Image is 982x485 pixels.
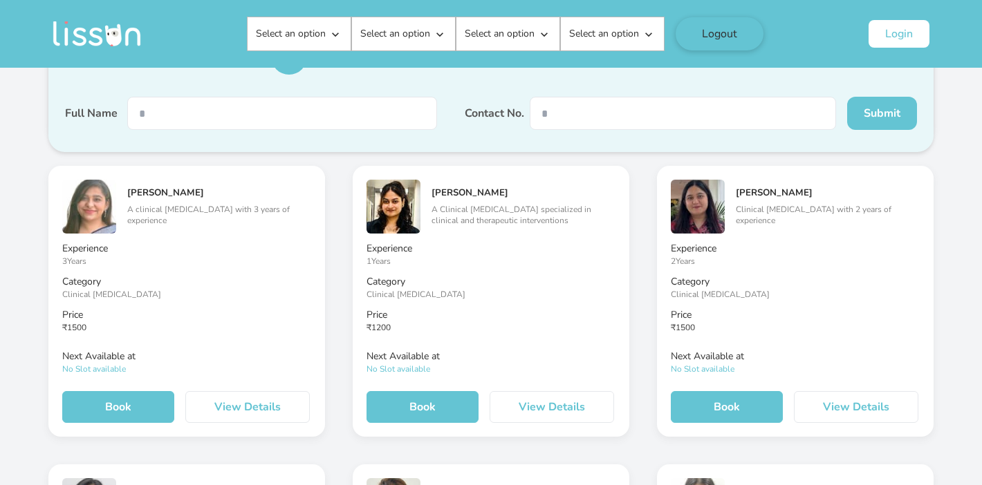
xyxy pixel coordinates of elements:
[62,308,311,322] p: Price
[62,180,116,234] img: image
[62,391,174,423] button: Book
[367,363,615,374] p: No Slot available
[367,242,615,256] p: Experience
[360,27,430,41] p: Select an option
[671,180,725,234] img: image
[869,20,929,48] button: Login
[367,256,615,267] p: 1 Years
[671,308,920,322] p: Price
[794,391,918,423] button: View Details
[367,322,615,333] p: ₹ 1200
[676,17,763,50] button: Logout
[569,27,639,41] p: Select an option
[671,275,920,289] p: Category
[62,289,161,300] span: Clinical [MEDICAL_DATA]
[432,187,615,198] h5: [PERSON_NAME]
[367,275,615,289] p: Category
[671,363,920,374] p: No Slot available
[367,180,420,234] img: image
[465,27,535,41] p: Select an option
[62,322,311,333] p: ₹ 1500
[53,21,141,46] img: Lissun
[185,391,310,423] button: View Details
[62,350,311,363] p: Next Available at
[256,27,326,41] p: Select an option
[367,289,465,300] span: Clinical [MEDICAL_DATA]
[490,391,614,423] button: View Details
[367,308,615,322] p: Price
[62,256,311,267] p: 3 Years
[671,256,920,267] p: 2 Years
[736,187,920,198] h5: [PERSON_NAME]
[62,275,311,289] p: Category
[465,105,524,122] label: Contact No.
[671,242,920,256] p: Experience
[62,363,311,374] p: No Slot available
[671,289,770,300] span: Clinical [MEDICAL_DATA]
[671,350,920,363] p: Next Available at
[671,391,783,423] button: Book
[65,105,118,122] label: Full Name
[847,97,917,130] button: Submit
[736,204,920,226] p: Clinical [MEDICAL_DATA] with 2 years of experience
[432,204,615,226] p: A Clinical [MEDICAL_DATA] specialized in clinical and therapeutic interventions
[127,187,311,198] h5: [PERSON_NAME]
[367,391,479,423] button: Book
[671,322,920,333] p: ₹ 1500
[127,204,311,226] p: A clinical [MEDICAL_DATA] with 3 years of experience
[62,242,311,256] p: Experience
[367,350,615,363] p: Next Available at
